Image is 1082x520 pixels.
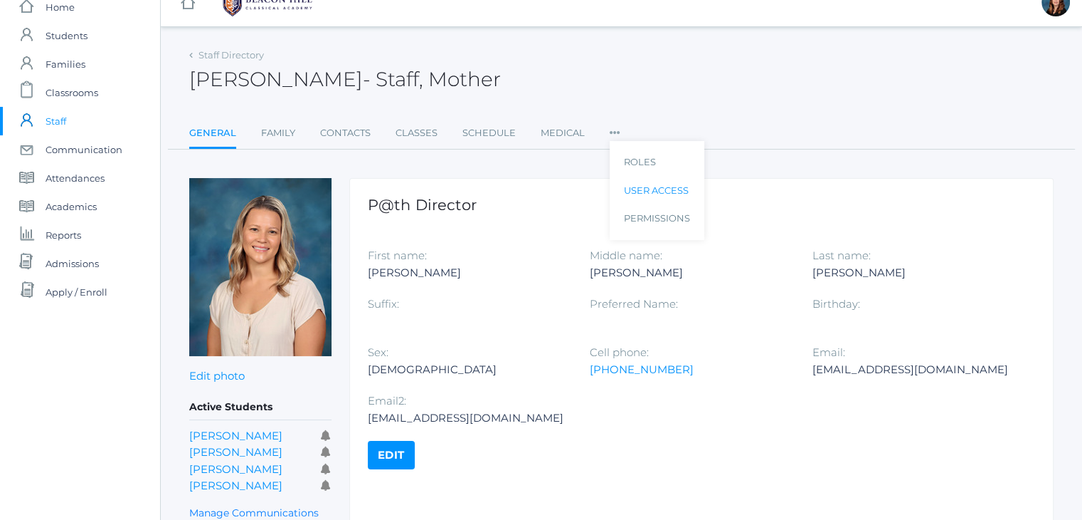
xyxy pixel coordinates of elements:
span: Communication [46,135,122,164]
label: Email: [812,345,845,359]
a: General [189,119,236,150]
a: Edit photo [189,369,245,383]
a: Roles [624,148,690,177]
h2: [PERSON_NAME] [189,68,501,90]
label: First name: [368,249,427,262]
i: Receives communications for this student [321,447,332,457]
div: [PERSON_NAME] [590,264,790,281]
span: - Staff, Mother [363,67,501,91]
span: Staff [46,107,66,135]
i: Receives communications for this student [321,430,332,441]
div: [DEMOGRAPHIC_DATA] [368,361,568,378]
a: Contacts [320,119,371,147]
span: Apply / Enroll [46,278,107,306]
a: [PERSON_NAME] [189,462,282,476]
a: Classes [396,119,437,147]
div: [PERSON_NAME] [812,264,1013,281]
i: Receives communications for this student [321,464,332,474]
img: Heather Albanese [189,178,332,356]
label: Email2: [368,394,406,407]
label: Suffix: [368,297,399,311]
span: Admissions [46,249,99,278]
i: Receives communications for this student [321,480,332,491]
a: Edit [368,441,415,469]
a: [PERSON_NAME] [189,429,282,442]
a: [PERSON_NAME] [189,445,282,459]
span: Students [46,21,87,50]
div: [EMAIL_ADDRESS][DOMAIN_NAME] [368,410,568,427]
a: [PHONE_NUMBER] [590,363,694,376]
span: Attendances [46,164,105,192]
label: Sex: [368,345,388,359]
span: Classrooms [46,78,98,107]
span: Academics [46,192,97,221]
a: Staff Directory [198,49,264,61]
a: [PERSON_NAME] [189,479,282,492]
a: Permissions [624,204,690,233]
span: Reports [46,221,81,249]
a: Schedule [462,119,516,147]
a: Medical [541,119,585,147]
label: Birthday: [812,297,860,311]
div: [EMAIL_ADDRESS][DOMAIN_NAME] [812,361,1013,378]
label: Middle name: [590,249,662,262]
div: [PERSON_NAME] [368,264,568,281]
span: Families [46,50,85,78]
label: Cell phone: [590,345,649,359]
h1: P@th Director [368,197,1035,213]
label: Preferred Name: [590,297,678,311]
a: Family [261,119,295,147]
h5: Active Students [189,395,332,420]
a: User Access [624,177,690,205]
label: Last name: [812,249,871,262]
